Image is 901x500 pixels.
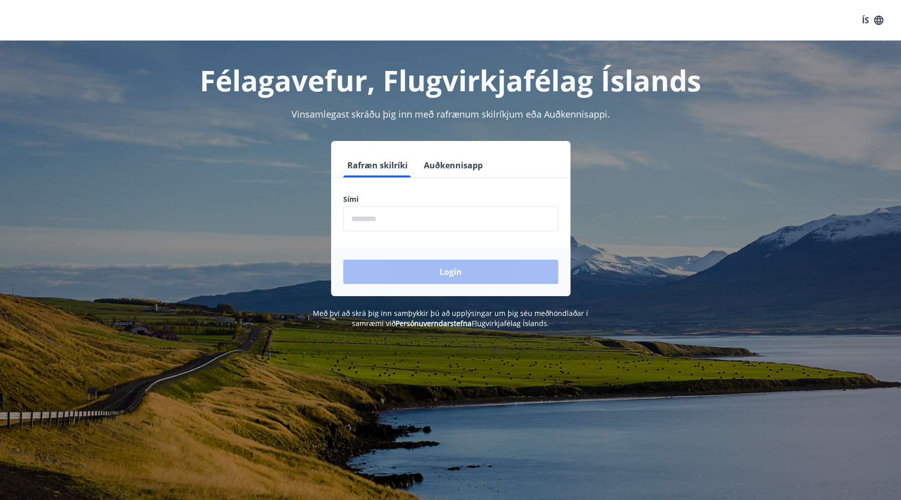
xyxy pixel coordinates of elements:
[395,318,472,328] a: Persónuverndarstefna
[420,153,487,177] button: Auðkennisapp
[292,108,610,120] span: Vinsamlegast skráðu þig inn með rafrænum skilríkjum eða Auðkennisappi.
[313,308,588,328] span: Með því að skrá þig inn samþykkir þú að upplýsingar um þig séu meðhöndlaðar í samræmi við Flugvir...
[343,194,558,204] label: Sími
[343,153,412,177] button: Rafræn skilríki
[98,61,804,99] h1: Félagavefur, Flugvirkjafélag Íslands
[856,11,889,29] button: ÍS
